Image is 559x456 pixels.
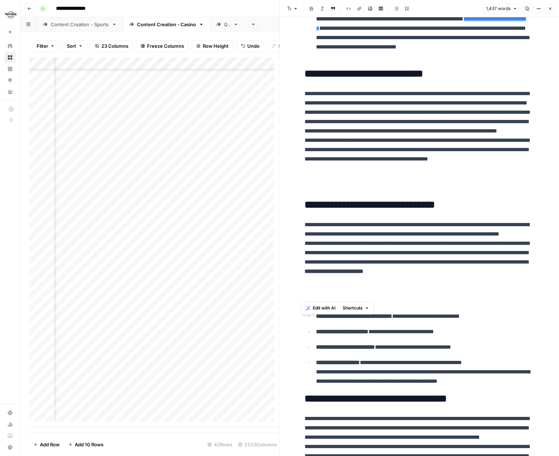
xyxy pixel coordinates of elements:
[4,6,16,24] button: Workspace: Hard Rock Digital
[235,439,280,450] div: 21/23 Columns
[29,439,64,450] button: Add Row
[137,21,196,28] div: Content Creation - Casino
[4,419,16,430] a: Usage
[67,42,76,50] span: Sort
[203,42,229,50] span: Row Height
[4,86,16,98] a: Your Data
[75,441,104,448] span: Add 10 Rows
[313,305,335,311] span: Edit with AI
[192,40,233,52] button: Row Height
[4,8,17,21] img: Hard Rock Digital Logo
[224,21,230,28] div: QA
[205,439,235,450] div: 42 Rows
[4,52,16,63] a: Browse
[90,40,133,52] button: 23 Columns
[247,42,260,50] span: Undo
[4,63,16,75] a: Insights
[4,442,16,453] button: Help + Support
[267,40,294,52] button: Redo
[4,407,16,419] a: Settings
[40,441,60,448] span: Add Row
[147,42,184,50] span: Freeze Columns
[4,430,16,442] a: Learning Hub
[51,21,109,28] div: Content Creation - Sports
[123,17,210,32] a: Content Creation - Casino
[210,17,244,32] a: QA
[340,303,372,313] button: Shortcuts
[32,40,59,52] button: Filter
[303,303,338,313] button: Edit with AI
[486,5,510,12] span: 1,437 words
[236,40,264,52] button: Undo
[483,4,520,13] button: 1,437 words
[4,40,16,52] a: Home
[343,305,363,311] span: Shortcuts
[4,75,16,86] a: Opportunities
[136,40,189,52] button: Freeze Columns
[62,40,87,52] button: Sort
[64,439,108,450] button: Add 10 Rows
[101,42,128,50] span: 23 Columns
[37,42,48,50] span: Filter
[37,17,123,32] a: Content Creation - Sports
